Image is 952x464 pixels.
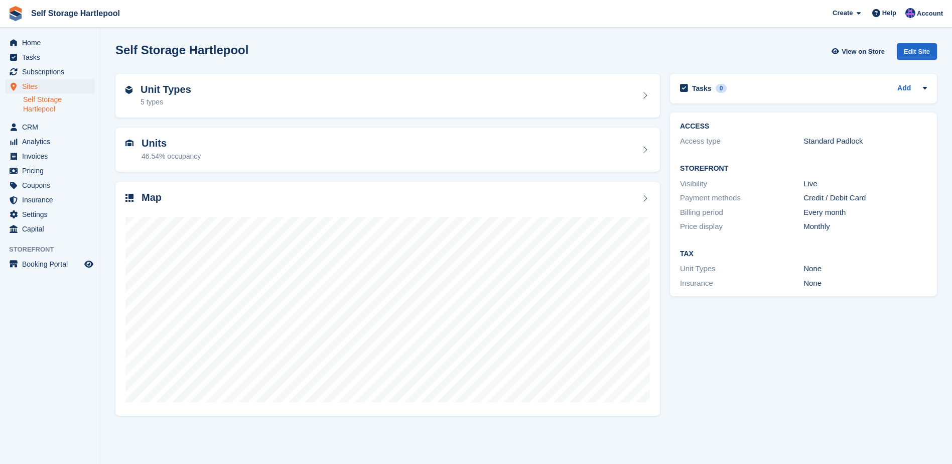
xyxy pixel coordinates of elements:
div: Live [803,178,927,190]
img: unit-type-icn-2b2737a686de81e16bb02015468b77c625bbabd49415b5ef34ead5e3b44a266d.svg [125,86,132,94]
a: menu [5,193,95,207]
img: stora-icon-8386f47178a22dfd0bd8f6a31ec36ba5ce8667c1dd55bd0f319d3a0aa187defe.svg [8,6,23,21]
div: None [803,263,927,275]
span: Home [22,36,82,50]
span: Subscriptions [22,65,82,79]
h2: Unit Types [141,84,191,95]
a: Self Storage Hartlepool [23,95,95,114]
a: menu [5,149,95,163]
div: Unit Types [680,263,803,275]
span: Account [917,9,943,19]
div: 5 types [141,97,191,107]
a: Unit Types 5 types [115,74,660,118]
div: Billing period [680,207,803,218]
span: Settings [22,207,82,221]
a: View on Store [830,43,889,60]
span: Insurance [22,193,82,207]
span: Invoices [22,149,82,163]
div: Insurance [680,278,803,289]
div: Price display [680,221,803,233]
a: menu [5,178,95,192]
img: unit-icn-7be61d7bf1b0ce9d3e12c5938cc71ed9869f7b940bace4675aadf7bd6d80202e.svg [125,140,133,147]
a: Units 46.54% occupancy [115,128,660,172]
span: Help [882,8,896,18]
a: Preview store [83,258,95,270]
h2: Self Storage Hartlepool [115,43,248,57]
span: Sites [22,79,82,93]
div: Payment methods [680,192,803,204]
div: 46.54% occupancy [142,151,201,162]
a: Self Storage Hartlepool [27,5,124,22]
a: menu [5,207,95,221]
span: Tasks [22,50,82,64]
div: Standard Padlock [803,136,927,147]
a: menu [5,65,95,79]
span: CRM [22,120,82,134]
span: Analytics [22,135,82,149]
a: menu [5,135,95,149]
span: Pricing [22,164,82,178]
a: menu [5,164,95,178]
h2: Tax [680,250,927,258]
a: menu [5,50,95,64]
span: Booking Portal [22,257,82,271]
img: Sean Wood [905,8,915,18]
span: Create [833,8,853,18]
div: None [803,278,927,289]
a: Map [115,182,660,416]
a: menu [5,120,95,134]
div: Access type [680,136,803,147]
a: menu [5,36,95,50]
span: View on Store [842,47,885,57]
div: Every month [803,207,927,218]
h2: Units [142,138,201,149]
a: menu [5,257,95,271]
h2: Storefront [680,165,927,173]
span: Coupons [22,178,82,192]
img: map-icn-33ee37083ee616e46c38cad1a60f524a97daa1e2b2c8c0bc3eb3415660979fc1.svg [125,194,133,202]
a: Edit Site [897,43,937,64]
div: Edit Site [897,43,937,60]
a: Add [897,83,911,94]
div: 0 [716,84,727,93]
h2: ACCESS [680,123,927,131]
span: Storefront [9,245,100,255]
div: Credit / Debit Card [803,192,927,204]
span: Capital [22,222,82,236]
a: menu [5,222,95,236]
h2: Map [142,192,162,203]
a: menu [5,79,95,93]
div: Monthly [803,221,927,233]
h2: Tasks [692,84,712,93]
div: Visibility [680,178,803,190]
